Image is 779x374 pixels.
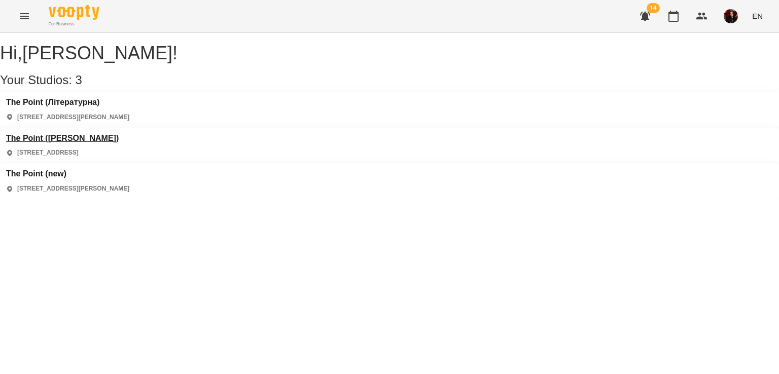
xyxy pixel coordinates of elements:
[49,5,99,20] img: Voopty Logo
[748,7,767,25] button: EN
[647,3,660,13] span: 14
[12,4,37,28] button: Menu
[6,134,119,143] a: The Point ([PERSON_NAME])
[17,148,79,157] p: [STREET_ADDRESS]
[6,169,129,178] a: The Point (new)
[752,11,763,21] span: EN
[6,98,129,107] a: The Point (Літературна)
[76,73,82,87] span: 3
[724,9,738,23] img: 11eefa85f2c1bcf485bdfce11c545767.jpg
[49,21,99,27] span: For Business
[17,184,129,193] p: [STREET_ADDRESS][PERSON_NAME]
[17,113,129,122] p: [STREET_ADDRESS][PERSON_NAME]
